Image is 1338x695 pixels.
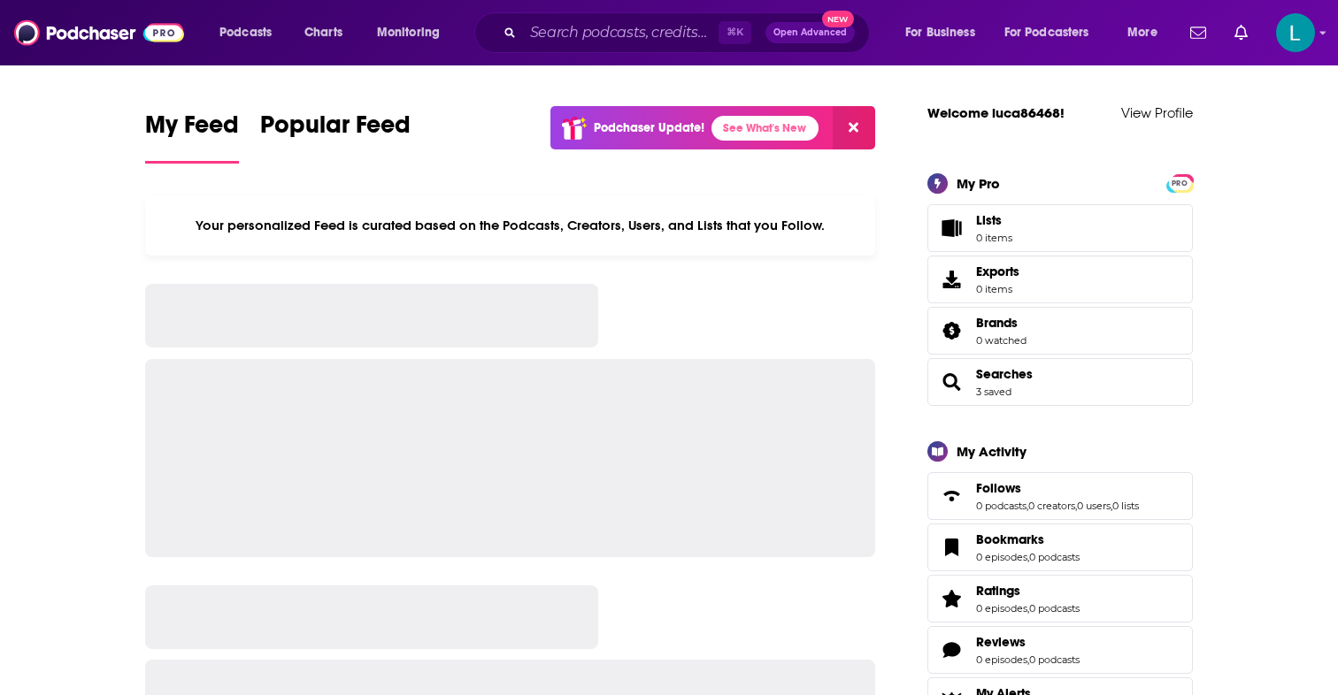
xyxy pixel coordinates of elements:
[976,315,1027,331] a: Brands
[293,19,353,47] a: Charts
[957,443,1027,460] div: My Activity
[976,634,1080,650] a: Reviews
[1169,177,1190,190] span: PRO
[1027,602,1029,615] span: ,
[304,20,342,45] span: Charts
[1004,20,1089,45] span: For Podcasters
[1075,500,1077,512] span: ,
[976,653,1027,666] a: 0 episodes
[377,20,440,45] span: Monitoring
[1169,175,1190,188] a: PRO
[934,267,969,292] span: Exports
[1183,18,1213,48] a: Show notifications dropdown
[976,480,1021,496] span: Follows
[927,307,1193,355] span: Brands
[934,586,969,611] a: Ratings
[976,480,1139,496] a: Follows
[145,110,239,150] span: My Feed
[976,283,1019,295] span: 0 items
[365,19,463,47] button: open menu
[719,21,751,44] span: ⌘ K
[260,110,411,164] a: Popular Feed
[976,602,1027,615] a: 0 episodes
[822,11,854,27] span: New
[1115,19,1180,47] button: open menu
[934,370,969,394] a: Searches
[1027,551,1029,563] span: ,
[207,19,295,47] button: open menu
[1111,500,1112,512] span: ,
[1028,500,1075,512] a: 0 creators
[976,500,1027,512] a: 0 podcasts
[927,256,1193,303] a: Exports
[976,212,1002,228] span: Lists
[927,523,1193,571] span: Bookmarks
[934,318,969,343] a: Brands
[927,575,1193,622] span: Ratings
[773,28,847,37] span: Open Advanced
[927,104,1065,121] a: Welcome luca86468!
[976,551,1027,563] a: 0 episodes
[927,472,1193,520] span: Follows
[905,20,975,45] span: For Business
[594,120,704,135] p: Podchaser Update!
[1029,602,1080,615] a: 0 podcasts
[976,263,1019,279] span: Exports
[1112,500,1139,512] a: 0 lists
[260,110,411,150] span: Popular Feed
[1029,551,1080,563] a: 0 podcasts
[976,334,1027,347] a: 0 watched
[14,16,184,50] img: Podchaser - Follow, Share and Rate Podcasts
[1077,500,1111,512] a: 0 users
[1029,653,1080,666] a: 0 podcasts
[927,204,1193,252] a: Lists
[976,366,1033,382] a: Searches
[523,19,719,47] input: Search podcasts, credits, & more...
[1276,13,1315,52] button: Show profile menu
[1227,18,1255,48] a: Show notifications dropdown
[893,19,997,47] button: open menu
[1027,653,1029,666] span: ,
[934,638,969,662] a: Reviews
[976,583,1080,599] a: Ratings
[934,535,969,560] a: Bookmarks
[927,358,1193,406] span: Searches
[976,583,1020,599] span: Ratings
[1127,20,1157,45] span: More
[957,175,1000,192] div: My Pro
[1121,104,1193,121] a: View Profile
[765,22,855,43] button: Open AdvancedNew
[927,626,1193,674] span: Reviews
[934,484,969,508] a: Follows
[993,19,1115,47] button: open menu
[491,12,887,53] div: Search podcasts, credits, & more...
[976,315,1018,331] span: Brands
[976,531,1044,547] span: Bookmarks
[145,195,875,256] div: Your personalized Feed is curated based on the Podcasts, Creators, Users, and Lists that you Follow.
[145,110,239,164] a: My Feed
[976,634,1026,650] span: Reviews
[219,20,272,45] span: Podcasts
[1276,13,1315,52] img: User Profile
[934,216,969,241] span: Lists
[976,531,1080,547] a: Bookmarks
[976,386,1011,398] a: 3 saved
[976,232,1012,244] span: 0 items
[1027,500,1028,512] span: ,
[976,212,1012,228] span: Lists
[1276,13,1315,52] span: Logged in as luca86468
[711,116,819,141] a: See What's New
